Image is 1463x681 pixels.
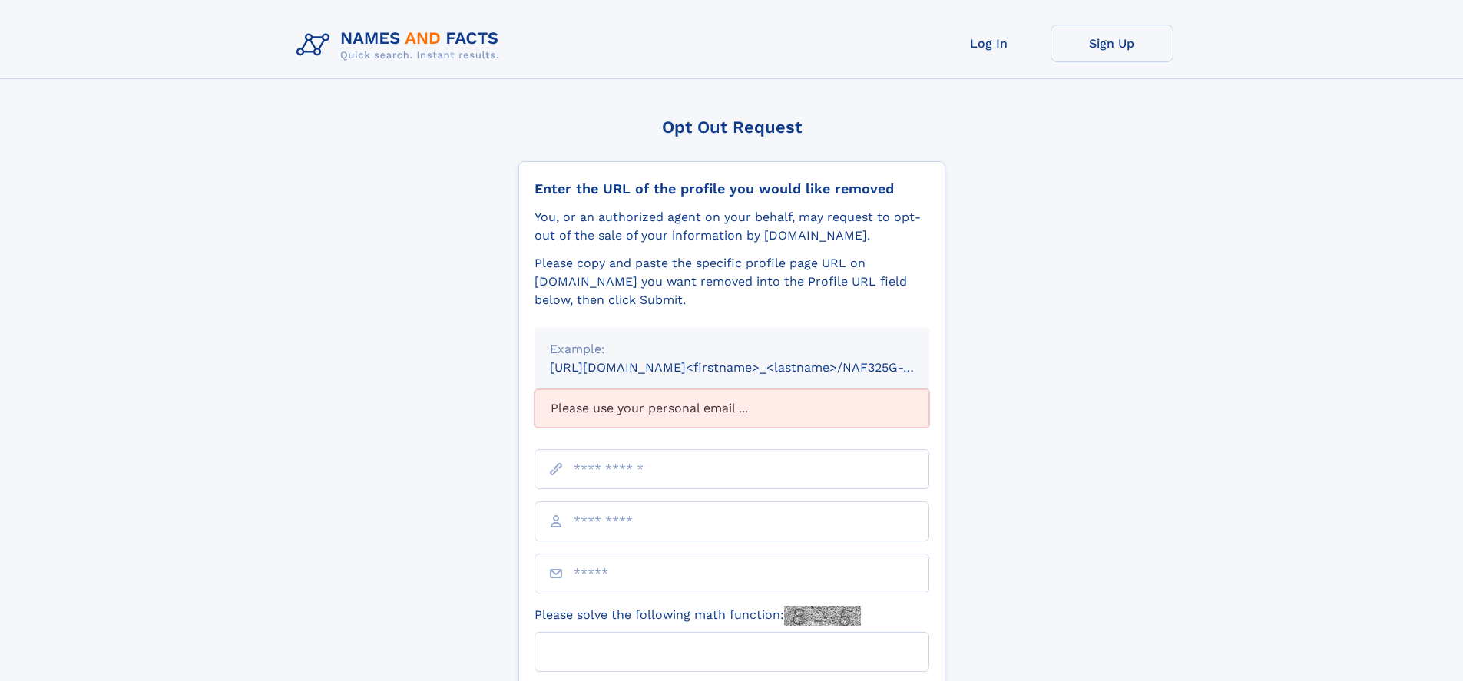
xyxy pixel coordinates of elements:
div: You, or an authorized agent on your behalf, may request to opt-out of the sale of your informatio... [535,208,929,245]
div: Please copy and paste the specific profile page URL on [DOMAIN_NAME] you want removed into the Pr... [535,254,929,309]
a: Log In [928,25,1051,62]
small: [URL][DOMAIN_NAME]<firstname>_<lastname>/NAF325G-xxxxxxxx [550,360,958,375]
div: Enter the URL of the profile you would like removed [535,180,929,197]
img: Logo Names and Facts [290,25,511,66]
a: Sign Up [1051,25,1173,62]
label: Please solve the following math function: [535,606,861,626]
div: Please use your personal email ... [535,389,929,428]
div: Example: [550,340,914,359]
div: Opt Out Request [518,117,945,137]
